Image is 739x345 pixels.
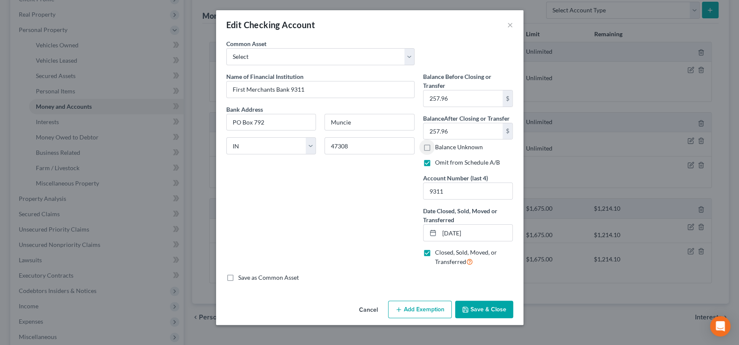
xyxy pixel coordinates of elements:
[388,301,452,319] button: Add Exemption
[423,114,510,123] label: Balance
[226,19,315,31] div: Edit Checking Account
[222,105,419,114] label: Bank Address
[444,115,510,122] span: After Closing or Transfer
[227,114,316,130] input: Enter address...
[352,302,385,319] button: Cancel
[502,123,513,139] div: $
[227,81,414,98] input: Enter name...
[238,273,299,282] label: Save as Common Asset
[710,316,730,336] div: Open Intercom Messenger
[423,207,497,223] span: Date Closed, Sold, Moved or Transferred
[325,114,414,130] input: Enter city...
[455,301,513,319] button: Save & Close
[423,72,513,90] label: Balance Before Closing or Transfer
[424,90,502,107] input: 0.00
[226,39,266,48] label: Common Asset
[226,73,304,80] span: Name of Financial Institution
[423,174,488,183] label: Account Number (last 4)
[502,90,513,107] div: $
[439,225,513,241] input: MM/DD/YYYY
[435,143,483,151] label: Balance Unknown
[324,137,415,154] input: Enter zip...
[424,183,513,199] input: XXXX
[507,20,513,30] button: ×
[435,249,497,265] span: Closed, Sold, Moved, or Transferred
[424,123,502,139] input: 0.00
[435,158,500,167] label: Omit from Schedule A/B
